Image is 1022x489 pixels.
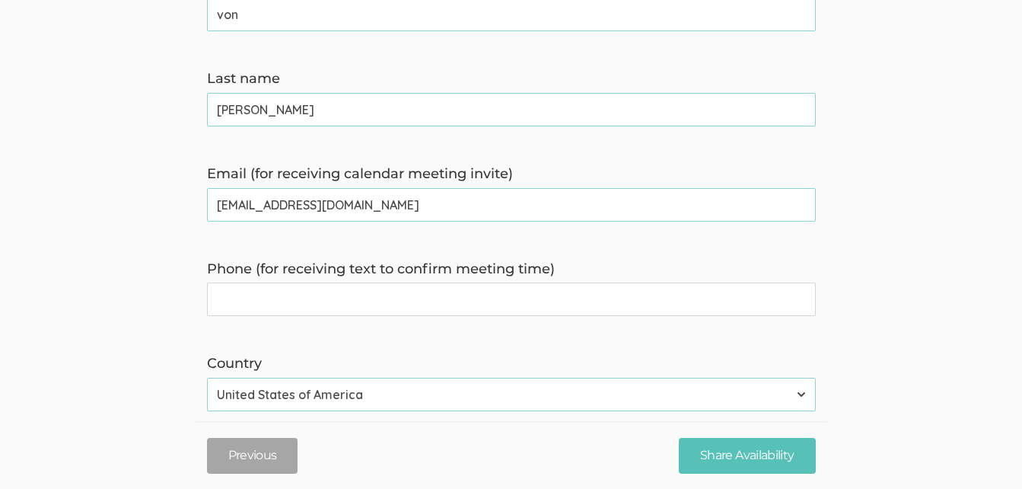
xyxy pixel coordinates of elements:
[207,260,816,280] label: Phone (for receiving text to confirm meeting time)
[207,69,816,89] label: Last name
[207,165,816,184] label: Email (for receiving calendar meeting invite)
[207,438,298,474] button: Previous
[679,438,815,474] input: Share Availability
[207,354,816,374] label: Country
